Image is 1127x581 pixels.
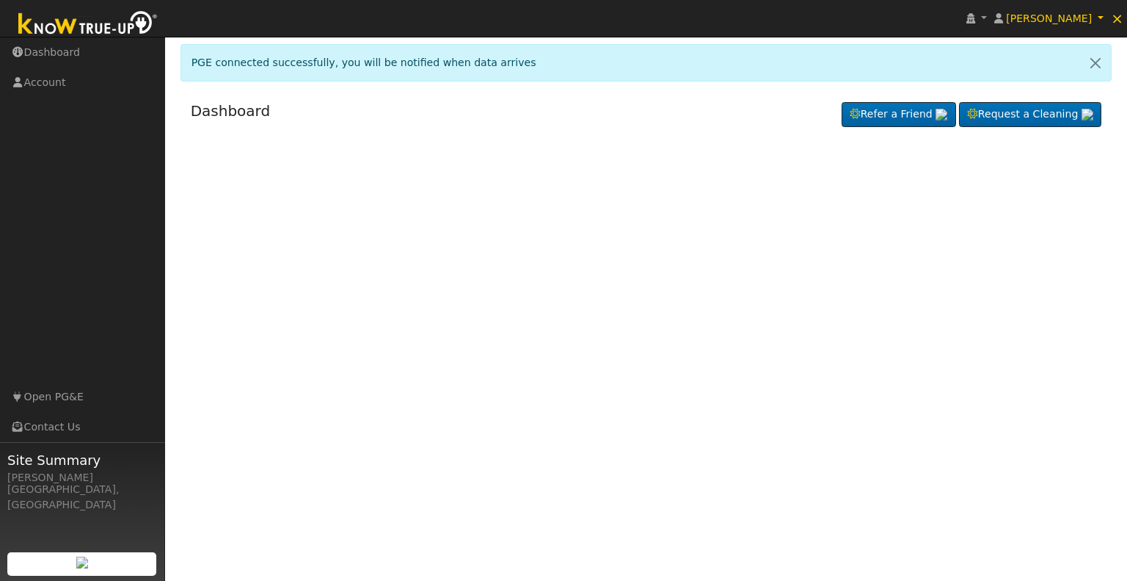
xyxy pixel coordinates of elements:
a: Close [1080,45,1111,81]
span: [PERSON_NAME] [1006,12,1092,24]
a: Refer a Friend [842,102,956,127]
img: Know True-Up [11,8,165,41]
div: [GEOGRAPHIC_DATA], [GEOGRAPHIC_DATA] [7,482,157,513]
img: retrieve [935,109,947,120]
img: retrieve [1082,109,1093,120]
div: [PERSON_NAME] [7,470,157,486]
img: retrieve [76,557,88,569]
a: Dashboard [191,102,271,120]
div: PGE connected successfully, you will be notified when data arrives [180,44,1112,82]
span: × [1111,10,1123,27]
a: Request a Cleaning [959,102,1101,127]
span: Site Summary [7,450,157,470]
